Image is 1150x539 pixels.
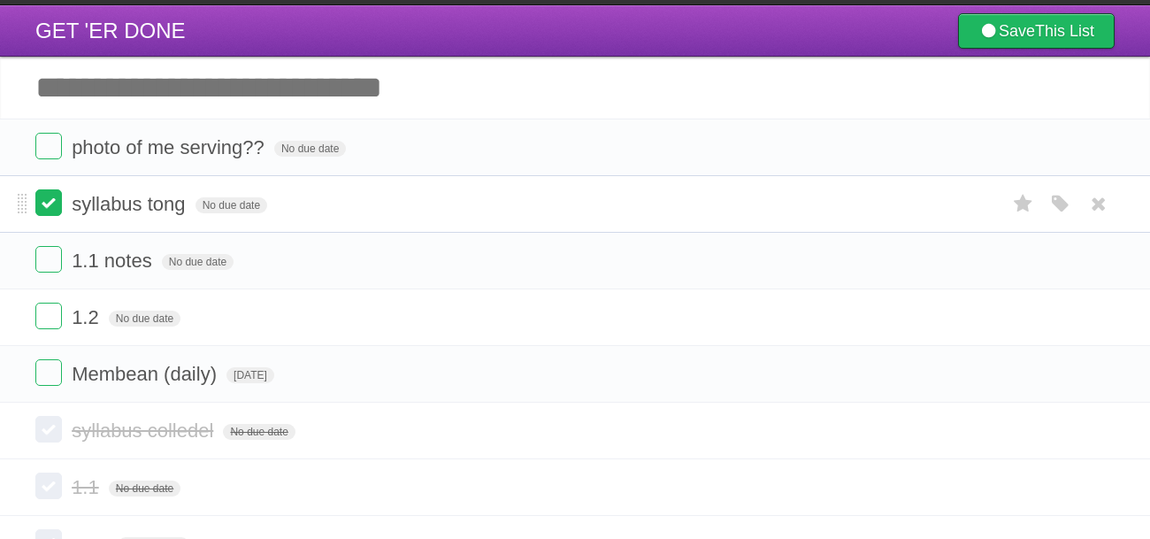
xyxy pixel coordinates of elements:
span: GET 'ER DONE [35,19,186,42]
a: SaveThis List [958,13,1115,49]
label: Done [35,473,62,499]
label: Done [35,133,62,159]
label: Done [35,359,62,386]
label: Done [35,189,62,216]
span: No due date [162,254,234,270]
b: This List [1035,22,1094,40]
span: No due date [274,141,346,157]
span: Membean (daily) [72,363,221,385]
label: Star task [1007,189,1040,219]
span: photo of me serving?? [72,136,269,158]
span: No due date [223,424,295,440]
label: Done [35,416,62,443]
span: 1.1 notes [72,250,157,272]
span: No due date [109,311,180,327]
span: 1.1 [72,476,103,498]
span: No due date [195,197,267,213]
label: Done [35,303,62,329]
label: Done [35,246,62,273]
span: No due date [109,481,180,497]
span: syllabus tong [72,193,189,215]
span: syllabus colledel [72,420,218,442]
span: 1.2 [72,306,103,328]
span: [DATE] [226,367,274,383]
